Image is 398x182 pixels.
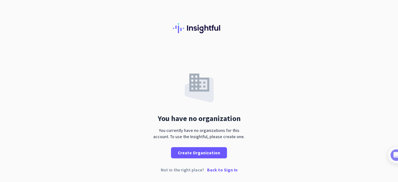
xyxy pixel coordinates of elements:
p: Back to Sign In [207,168,238,172]
img: Insightful [173,23,225,33]
div: You currently have no organizations for this account. To use the Insightful, please create one. [151,127,247,140]
span: Create Organization [178,150,220,156]
div: You have no organization [158,115,241,122]
button: Create Organization [171,147,227,158]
